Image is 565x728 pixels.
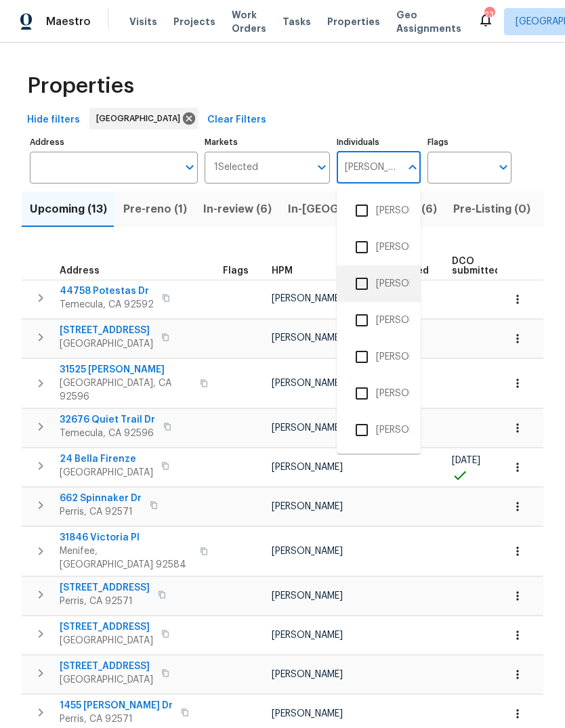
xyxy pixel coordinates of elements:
[60,492,142,505] span: 662 Spinnaker Dr
[272,423,343,433] span: [PERSON_NAME]
[60,595,150,608] span: Perris, CA 92571
[60,363,192,377] span: 31525 [PERSON_NAME]
[223,266,249,276] span: Flags
[129,15,157,28] span: Visits
[46,15,91,28] span: Maestro
[288,200,437,219] span: In-[GEOGRAPHIC_DATA] (6)
[60,673,153,687] span: [GEOGRAPHIC_DATA]
[348,343,410,371] li: [PERSON_NAME]
[272,709,343,719] span: [PERSON_NAME]
[27,79,134,93] span: Properties
[272,333,343,343] span: [PERSON_NAME]
[348,233,410,261] li: [PERSON_NAME]
[272,591,343,601] span: [PERSON_NAME]
[60,266,100,276] span: Address
[60,634,153,647] span: [GEOGRAPHIC_DATA]
[180,158,199,177] button: Open
[348,306,410,335] li: [PERSON_NAME]
[207,112,266,129] span: Clear Filters
[60,712,173,726] span: Perris, CA 92571
[272,670,343,679] span: [PERSON_NAME]
[60,544,192,572] span: Menifee, [GEOGRAPHIC_DATA] 92584
[60,452,153,466] span: 24 Bella Firenze
[232,8,266,35] span: Work Orders
[214,162,258,173] span: 1 Selected
[60,660,153,673] span: [STREET_ADDRESS]
[60,581,150,595] span: [STREET_ADDRESS]
[205,138,331,146] label: Markets
[327,15,380,28] span: Properties
[60,620,153,634] span: [STREET_ADDRESS]
[272,463,343,472] span: [PERSON_NAME]
[60,531,192,544] span: 31846 Victoria Pl
[272,294,343,303] span: [PERSON_NAME]
[312,158,331,177] button: Open
[403,158,422,177] button: Close
[60,427,155,440] span: Temecula, CA 92596
[27,112,80,129] span: Hide filters
[453,200,530,219] span: Pre-Listing (0)
[60,298,154,312] span: Temecula, CA 92592
[494,158,513,177] button: Open
[272,266,293,276] span: HPM
[272,630,343,640] span: [PERSON_NAME]
[30,138,198,146] label: Address
[96,112,186,125] span: [GEOGRAPHIC_DATA]
[202,108,272,133] button: Clear Filters
[30,200,107,219] span: Upcoming (13)
[348,416,410,444] li: [PERSON_NAME]
[337,152,400,184] input: Search ...
[60,505,142,519] span: Perris, CA 92571
[282,17,311,26] span: Tasks
[348,196,410,225] li: [PERSON_NAME]
[60,324,153,337] span: [STREET_ADDRESS]
[89,108,198,129] div: [GEOGRAPHIC_DATA]
[123,200,187,219] span: Pre-reno (1)
[60,337,153,351] span: [GEOGRAPHIC_DATA]
[60,466,153,479] span: [GEOGRAPHIC_DATA]
[348,379,410,408] li: [PERSON_NAME]
[272,502,343,511] span: [PERSON_NAME]
[484,8,494,22] div: 23
[272,547,343,556] span: [PERSON_NAME]
[272,379,343,388] span: [PERSON_NAME]
[348,270,410,298] li: [PERSON_NAME]
[203,200,272,219] span: In-review (6)
[452,456,480,465] span: [DATE]
[22,108,85,133] button: Hide filters
[337,138,421,146] label: Individuals
[173,15,215,28] span: Projects
[60,413,155,427] span: 32676 Quiet Trail Dr
[60,377,192,404] span: [GEOGRAPHIC_DATA], CA 92596
[452,257,501,276] span: DCO submitted
[60,284,154,298] span: 44758 Potestas Dr
[427,138,511,146] label: Flags
[60,699,173,712] span: 1455 [PERSON_NAME] Dr
[396,8,461,35] span: Geo Assignments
